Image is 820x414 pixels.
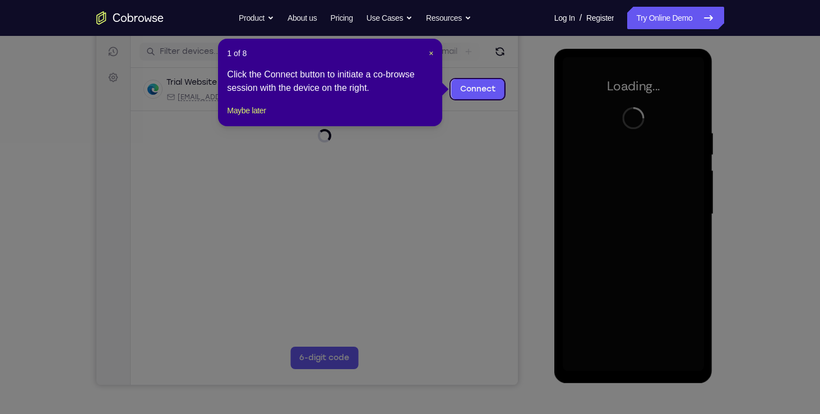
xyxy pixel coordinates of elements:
[63,37,205,48] input: Filter devices...
[125,69,154,78] div: Online
[288,7,317,29] a: About us
[227,48,247,59] span: 1 of 8
[81,84,202,93] span: web@example.com
[7,33,27,53] a: Sessions
[227,104,266,117] button: Maybe later
[429,49,433,58] span: ×
[220,84,277,93] span: Cobrowse demo
[330,7,353,29] a: Pricing
[580,11,582,25] span: /
[239,7,274,29] button: Product
[7,7,27,27] a: Connect
[209,84,277,93] div: App
[426,7,471,29] button: Resources
[43,7,104,25] h1: Connect
[554,7,575,29] a: Log In
[223,37,258,48] label: demo_id
[227,68,433,95] div: Click the Connect button to initiate a co-browse session with the device on the right.
[395,34,413,52] button: Refresh
[627,7,724,29] a: Try Online Demo
[355,70,408,90] a: Connect
[194,338,262,360] button: 6-digit code
[429,48,433,59] button: Close Tour
[341,37,361,48] label: Email
[586,7,614,29] a: Register
[70,68,121,79] div: Trial Website
[34,59,421,102] div: Open device details
[70,84,202,93] div: Email
[7,58,27,79] a: Settings
[284,84,313,93] span: +11 more
[126,72,128,75] div: New devices found.
[367,7,413,29] button: Use Cases
[96,11,164,25] a: Go to the home page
